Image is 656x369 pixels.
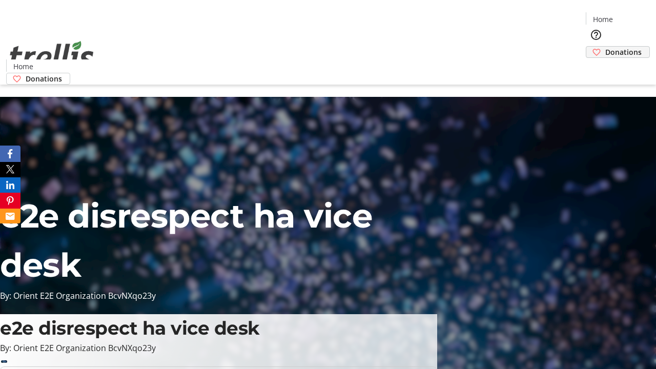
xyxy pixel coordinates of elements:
span: Home [593,14,613,25]
a: Donations [6,73,70,85]
button: Cart [586,58,606,78]
a: Home [7,61,39,72]
a: Donations [586,46,650,58]
button: Help [586,25,606,45]
a: Home [586,14,619,25]
span: Donations [605,47,642,57]
img: Orient E2E Organization BcvNXqo23y's Logo [6,30,97,81]
span: Donations [26,73,62,84]
span: Home [13,61,33,72]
